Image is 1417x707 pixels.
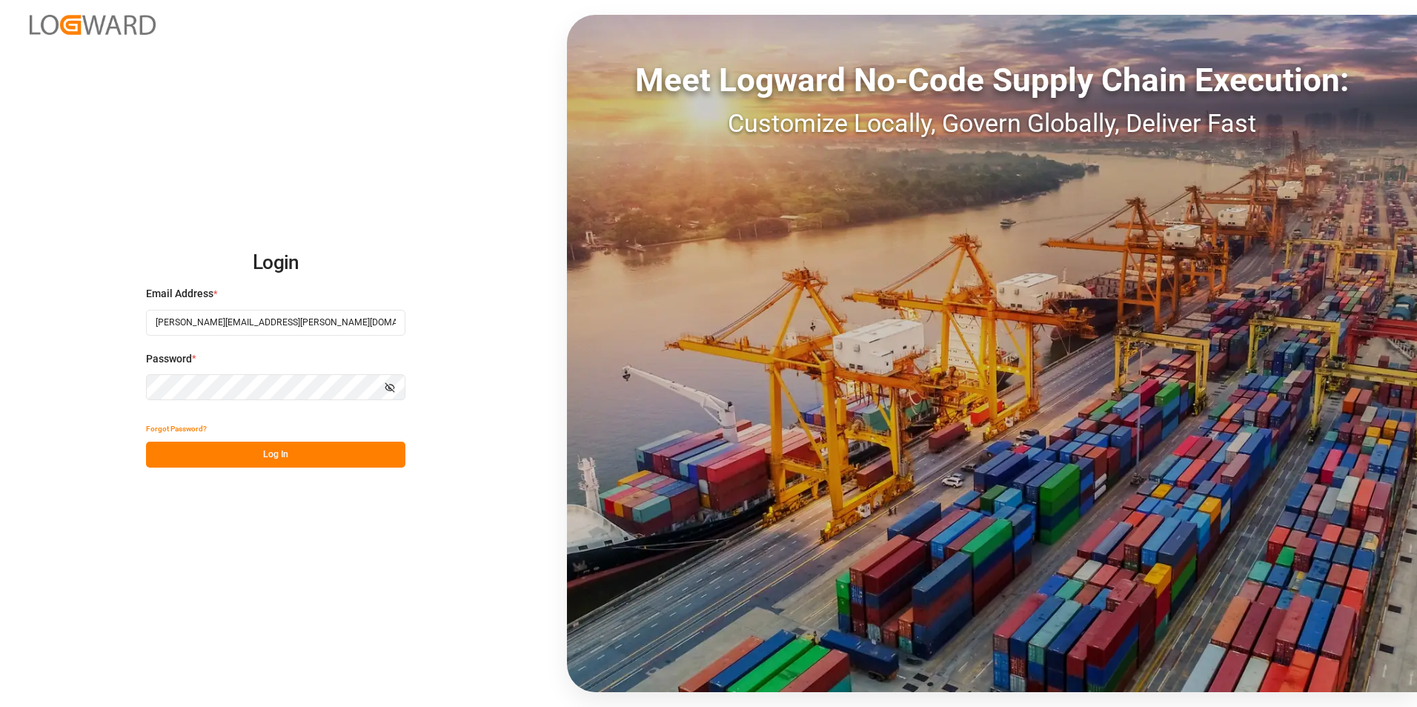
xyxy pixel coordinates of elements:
[146,351,192,367] span: Password
[146,239,405,287] h2: Login
[146,442,405,468] button: Log In
[30,15,156,35] img: Logward_new_orange.png
[567,104,1417,142] div: Customize Locally, Govern Globally, Deliver Fast
[146,416,207,442] button: Forgot Password?
[567,56,1417,104] div: Meet Logward No-Code Supply Chain Execution:
[146,310,405,336] input: Enter your email
[146,286,213,302] span: Email Address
